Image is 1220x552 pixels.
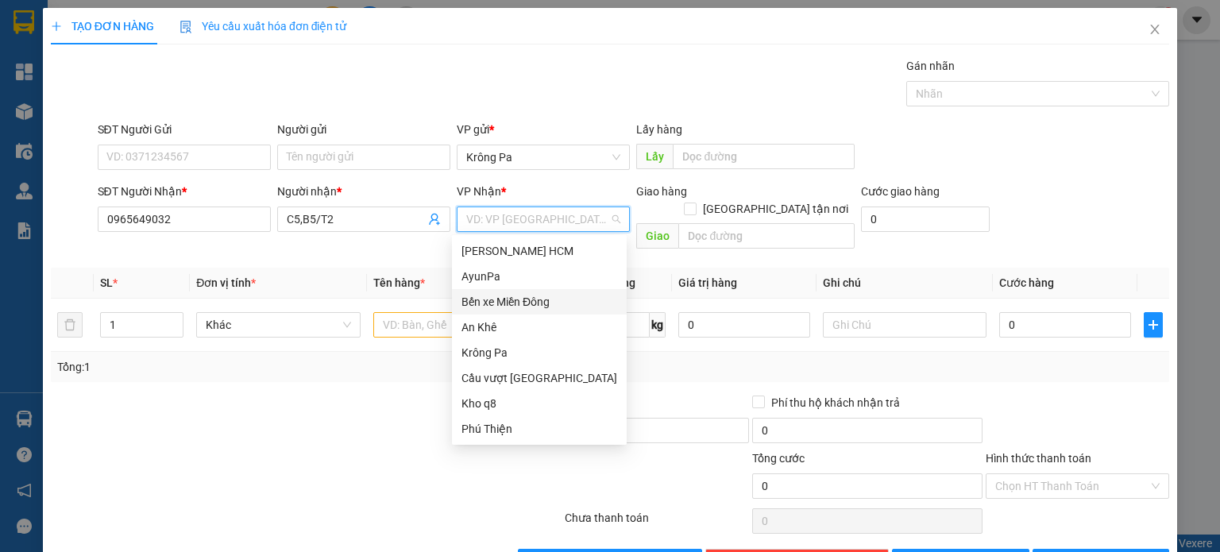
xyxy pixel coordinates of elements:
span: Gửi: [142,60,172,79]
div: Krông Pa [461,344,617,361]
span: Lấy [636,144,673,169]
div: AyunPa [461,268,617,285]
span: Đơn vị tính [196,276,256,289]
b: Cô Hai [41,11,106,35]
div: Phú Thiện [461,420,617,438]
input: Dọc đường [678,223,855,249]
div: Bến xe Miền Đông [461,293,617,311]
span: Phí thu hộ khách nhận trả [765,394,906,411]
span: Krông Pa [142,87,210,106]
div: Tổng: 1 [57,358,472,376]
span: Lấy hàng [636,123,682,136]
span: Cước hàng [999,276,1054,289]
div: Kho q8 [461,395,617,412]
div: An Khê [452,315,627,340]
div: Cầu vượt [GEOGRAPHIC_DATA] [461,369,617,387]
label: Gán nhãn [906,60,955,72]
span: Tổng cước [752,452,805,465]
h2: BBS3ZBUK [7,49,87,74]
span: [GEOGRAPHIC_DATA] tận nơi [697,200,855,218]
span: [DATE] 14:35 [142,43,200,55]
div: Phú Thiện [452,416,627,442]
button: plus [1144,312,1163,338]
div: SĐT Người Gửi [98,121,271,138]
img: icon [180,21,192,33]
div: Kho q8 [452,391,627,416]
span: Giao hàng [636,185,687,198]
span: Giao [636,223,678,249]
div: Trần Phú HCM [452,238,627,264]
label: Cước giao hàng [861,185,940,198]
input: Cước giao hàng [861,207,990,232]
span: Krông Pa [466,145,620,169]
div: [PERSON_NAME] HCM [461,242,617,260]
th: Ghi chú [817,268,993,299]
div: Cầu vượt Bình Phước [452,365,627,391]
span: kg [650,312,666,338]
input: 0 [678,312,810,338]
div: Người gửi [277,121,450,138]
span: Tên hàng [373,276,425,289]
span: VP Nhận [457,185,501,198]
span: SL [100,276,113,289]
input: Ghi Chú [823,312,986,338]
div: Người nhận [277,183,450,200]
span: Yêu cầu xuất hóa đơn điện tử [180,20,347,33]
span: 1 TX [142,110,190,137]
div: Krông Pa [452,340,627,365]
input: VD: Bàn, Ghế [373,312,537,338]
button: Close [1133,8,1177,52]
input: Dọc đường [673,144,855,169]
span: Khác [206,313,350,337]
div: AyunPa [452,264,627,289]
button: delete [57,312,83,338]
span: Giá trị hàng [678,276,737,289]
span: plus [51,21,62,32]
div: VP gửi [457,121,630,138]
span: close [1149,23,1161,36]
div: SĐT Người Nhận [98,183,271,200]
div: An Khê [461,318,617,336]
div: Chưa thanh toán [563,509,750,537]
span: TẠO ĐƠN HÀNG [51,20,154,33]
label: Hình thức thanh toán [986,452,1091,465]
span: user-add [428,213,441,226]
span: plus [1145,318,1162,331]
div: Bến xe Miền Đông [452,289,627,315]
